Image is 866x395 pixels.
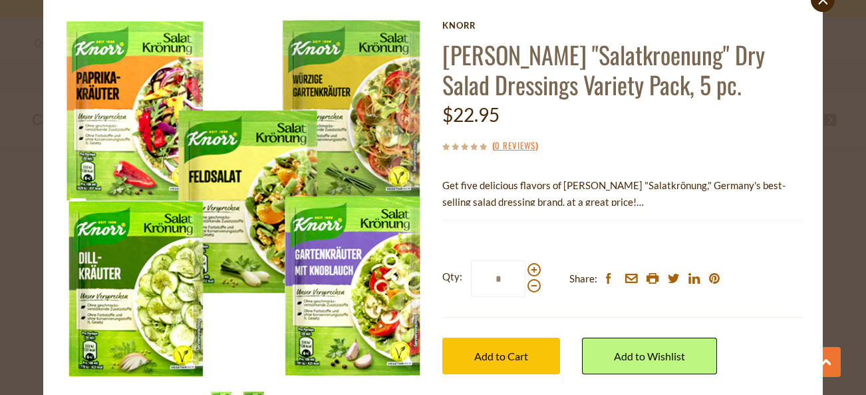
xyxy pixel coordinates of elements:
a: 0 Reviews [495,139,535,153]
img: Knorr "Salatkroenung" Dry Salad Dressings Variety Pack, 5 pc. [65,20,421,376]
strong: Qty: [442,268,462,285]
a: [PERSON_NAME] "Salatkroenung" Dry Salad Dressings Variety Pack, 5 pc. [442,37,765,102]
a: Add to Wishlist [582,338,717,374]
button: Add to Cart [442,338,560,374]
span: $22.95 [442,103,500,126]
a: Knorr [442,20,803,31]
span: Share: [569,270,597,287]
input: Qty: [471,260,525,297]
span: ( ) [492,139,538,152]
span: Add to Cart [474,350,528,362]
p: Get five delicious flavors of [PERSON_NAME] "Salatkrönung," Germany's best-selling salad dressing... [442,177,803,210]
